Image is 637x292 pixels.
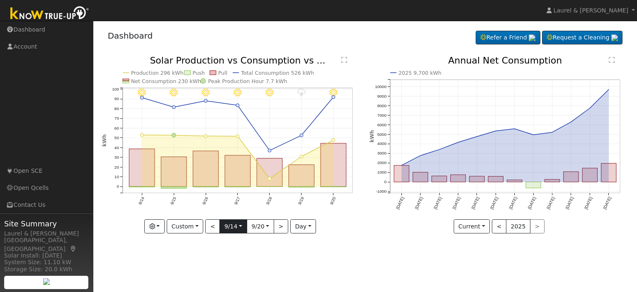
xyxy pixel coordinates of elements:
text: [DATE] [527,196,537,210]
rect: onclick="" [564,172,579,182]
text: 10 [114,174,119,179]
circle: onclick="" [332,96,335,99]
circle: onclick="" [569,120,573,124]
circle: onclick="" [204,99,207,103]
text: 9/16 [202,196,209,206]
text: 9/19 [297,196,305,206]
circle: onclick="" [172,106,175,109]
circle: onclick="" [607,88,610,91]
text: [DATE] [489,196,499,210]
button: Custom [167,219,204,233]
circle: onclick="" [300,155,303,158]
text: 5000 [377,132,387,137]
text: 9/17 [233,196,241,206]
text: 6000 [377,123,387,127]
circle: onclick="" [172,133,176,137]
rect: onclick="" [289,165,314,187]
circle: onclick="" [532,133,535,137]
circle: onclick="" [457,141,460,144]
rect: onclick="" [545,179,560,182]
button: < [492,219,506,233]
text: [DATE] [565,196,574,210]
text: [DATE] [603,196,612,210]
circle: onclick="" [300,134,303,137]
circle: onclick="" [475,135,479,138]
text:  [609,56,615,63]
div: System Size: 11.10 kW [4,258,89,267]
text: 1000 [377,170,387,175]
div: Laurel & [PERSON_NAME] [4,229,89,238]
a: Refer a Friend [476,31,540,45]
text: 50 [114,135,119,140]
circle: onclick="" [268,149,271,152]
text: 100 [112,87,119,91]
text: [DATE] [452,196,461,210]
text: 90 [114,97,119,101]
text: Net Consumption 230 kWh [131,78,201,84]
text: 4000 [377,142,387,146]
text: [DATE] [584,196,593,210]
circle: onclick="" [332,138,335,142]
text: 7000 [377,113,387,118]
text: Annual Net Consumption [448,55,562,66]
rect: onclick="" [161,157,187,187]
button: 2025 [506,219,530,233]
text: 9/14 [138,196,145,206]
text: Pull [218,70,227,76]
text: 0 [117,184,119,189]
text: 2025 9,700 kWh [399,70,442,76]
text: Total Consumption 526 kWh [241,70,314,76]
text: Push [192,70,205,76]
rect: onclick="" [257,159,282,187]
text: 40 [114,145,119,150]
text: 2000 [377,161,387,165]
circle: onclick="" [236,135,239,138]
img: retrieve [611,34,618,41]
text: kWh [369,130,375,143]
circle: onclick="" [268,177,271,180]
rect: onclick="" [526,182,541,188]
text: 30 [114,155,119,159]
text: -1000 [376,189,387,194]
circle: onclick="" [419,154,422,157]
text: 3000 [377,151,387,156]
div: Storage Size: 20.0 kWh [4,265,89,274]
rect: onclick="" [225,155,250,186]
text: Solar Production vs Consumption vs ... [150,55,325,66]
text: [DATE] [508,196,518,210]
rect: onclick="" [450,175,465,182]
text: Peak Production Hour 7.7 kWh [208,78,287,84]
button: 9/14 [219,219,247,233]
rect: onclick="" [321,143,346,186]
text:  [341,56,347,63]
img: Know True-Up [6,5,93,23]
rect: onclick="" [488,177,503,182]
i: 9/15 - Clear [170,88,178,97]
text: 9/15 [170,196,177,206]
i: 9/18 - Clear [265,88,274,97]
circle: onclick="" [140,133,143,137]
circle: onclick="" [140,96,143,99]
text: 80 [114,106,119,111]
rect: onclick="" [432,176,447,182]
circle: onclick="" [204,135,207,138]
rect: onclick="" [394,165,409,182]
text: 9/20 [329,196,337,206]
rect: onclick="" [289,187,314,188]
rect: onclick="" [507,180,522,182]
span: Site Summary [4,218,89,229]
img: retrieve [529,34,535,41]
a: Dashboard [108,31,153,41]
i: 9/14 - Clear [138,88,146,97]
text: [DATE] [414,196,423,210]
circle: onclick="" [400,164,403,167]
button: > [274,219,288,233]
text: [DATE] [471,196,480,210]
div: [GEOGRAPHIC_DATA], [GEOGRAPHIC_DATA] [4,236,89,253]
span: Laurel & [PERSON_NAME] [554,7,628,14]
text: kWh [102,135,107,147]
